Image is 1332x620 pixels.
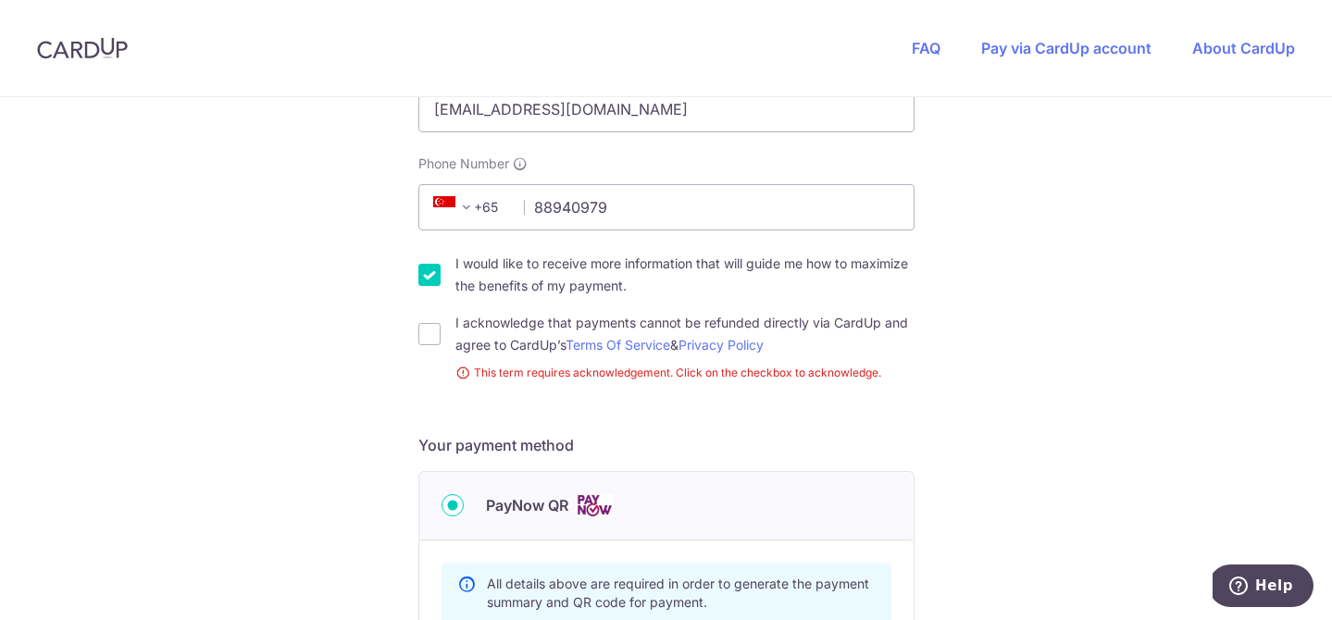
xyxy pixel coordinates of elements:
span: All details above are required in order to generate the payment summary and QR code for payment. [487,576,869,610]
img: CardUp [37,37,128,59]
h5: Your payment method [418,434,915,456]
a: Privacy Policy [678,337,764,353]
a: Pay via CardUp account [981,39,1151,57]
span: Phone Number [418,155,509,173]
small: This term requires acknowledgement. Click on the checkbox to acknowledge. [455,364,915,382]
a: About CardUp [1192,39,1295,57]
span: PayNow QR [486,494,568,516]
img: Cards logo [576,494,613,517]
label: I would like to receive more information that will guide me how to maximize the benefits of my pa... [455,253,915,297]
span: +65 [433,196,478,218]
div: PayNow QR Cards logo [442,494,891,517]
iframe: Opens a widget where you can find more information [1213,564,1313,611]
a: Terms Of Service [566,337,670,353]
input: Email address [418,86,915,132]
a: FAQ [912,39,940,57]
span: +65 [428,196,511,218]
label: I acknowledge that payments cannot be refunded directly via CardUp and agree to CardUp’s & [455,312,915,356]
